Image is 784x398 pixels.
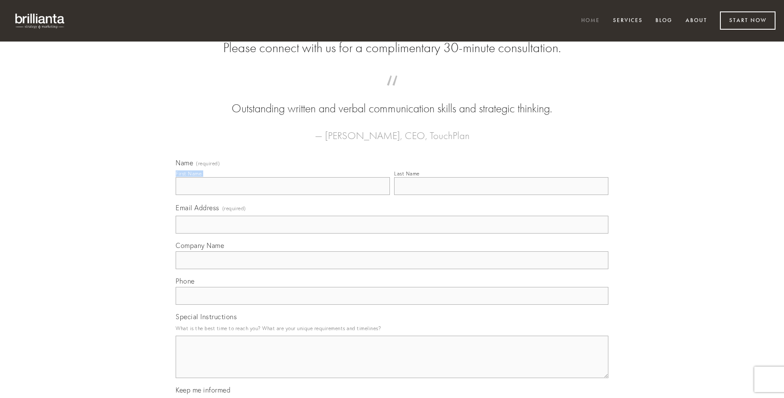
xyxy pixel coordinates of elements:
img: brillianta - research, strategy, marketing [8,8,72,33]
span: Special Instructions [176,312,237,321]
span: “ [189,84,595,100]
div: First Name [176,170,202,177]
span: Company Name [176,241,224,250]
span: (required) [222,203,246,214]
div: Last Name [394,170,420,177]
blockquote: Outstanding written and verbal communication skills and strategic thinking. [189,84,595,117]
a: Home [576,14,605,28]
span: Phone [176,277,195,285]
a: About [680,14,713,28]
p: What is the best time to reach you? What are your unique requirements and timelines? [176,323,608,334]
span: Email Address [176,203,219,212]
span: Keep me informed [176,386,230,394]
h2: Please connect with us for a complimentary 30-minute consultation. [176,40,608,56]
span: (required) [196,161,220,166]
a: Start Now [720,11,776,30]
span: Name [176,159,193,167]
a: Services [608,14,648,28]
figcaption: — [PERSON_NAME], CEO, TouchPlan [189,117,595,144]
a: Blog [650,14,678,28]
